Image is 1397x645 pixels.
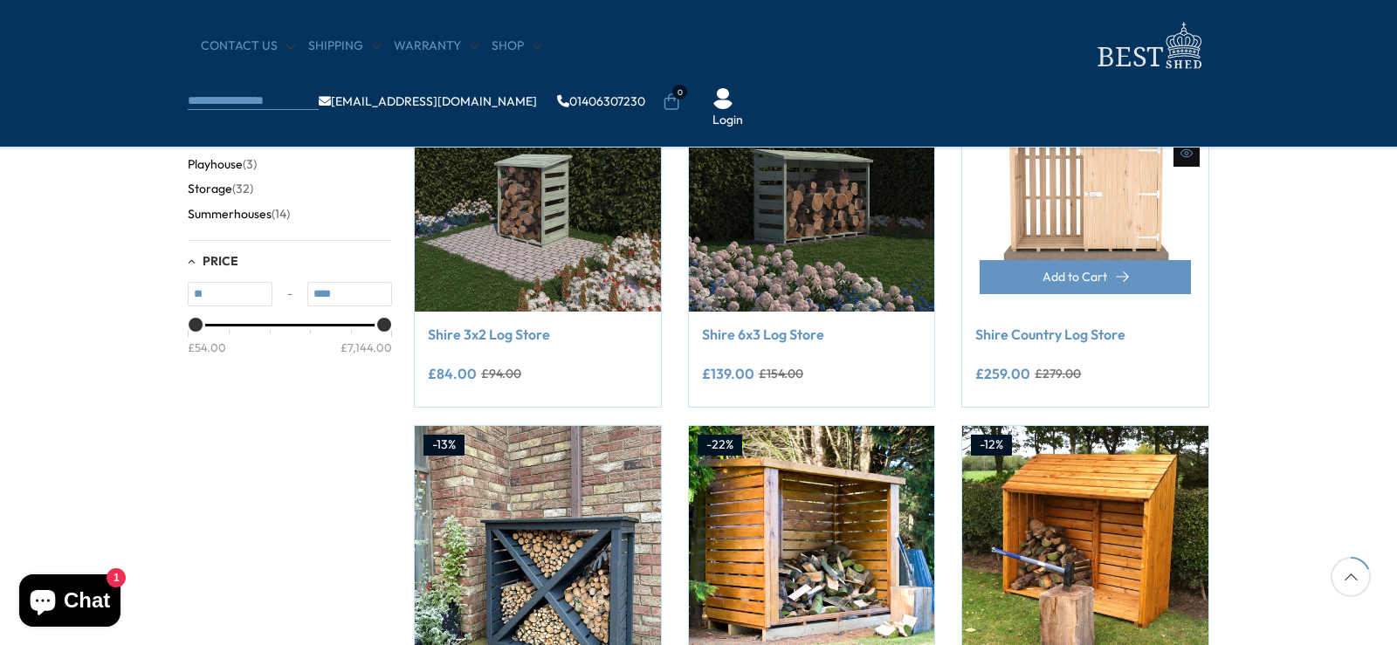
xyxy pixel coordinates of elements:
input: Max value [307,282,392,306]
div: Price [188,324,392,370]
span: (32) [232,182,253,196]
a: 0 [663,93,680,111]
span: Playhouse [188,157,243,172]
a: CONTACT US [201,38,295,55]
a: Warranty [394,38,478,55]
div: -22% [698,435,742,456]
button: Summerhouses (14) [188,202,290,227]
span: Price [203,253,238,269]
img: User Icon [712,88,733,109]
a: Shire 3x2 Log Store [428,325,648,344]
button: Storage (32) [188,176,253,202]
div: -12% [971,435,1012,456]
span: (3) [243,157,257,172]
a: Shop [492,38,541,55]
ins: £259.00 [975,367,1030,381]
span: - [272,285,307,303]
a: Shire Country Log Store [975,325,1195,344]
input: Min value [188,282,272,306]
del: £154.00 [759,367,803,380]
del: £279.00 [1035,367,1081,380]
span: Summerhouses [188,207,272,222]
button: Add to Cart [980,260,1191,294]
span: (14) [272,207,290,222]
span: 0 [672,85,687,99]
img: Shire Country Log Store - Best Shed [962,65,1208,312]
del: £94.00 [481,367,521,380]
ins: £139.00 [702,367,754,381]
div: £7,144.00 [341,339,392,354]
a: 01406307230 [557,95,645,107]
span: Storage [188,182,232,196]
ins: £84.00 [428,367,477,381]
a: [EMAIL_ADDRESS][DOMAIN_NAME] [319,95,537,107]
a: Shire 6x3 Log Store [702,325,922,344]
div: £54.00 [188,339,226,354]
span: Add to Cart [1043,271,1107,283]
a: Shipping [308,38,381,55]
div: -13% [423,435,465,456]
button: Playhouse (3) [188,152,257,177]
inbox-online-store-chat: Shopify online store chat [14,574,126,631]
img: logo [1087,17,1209,74]
a: Login [712,112,743,129]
